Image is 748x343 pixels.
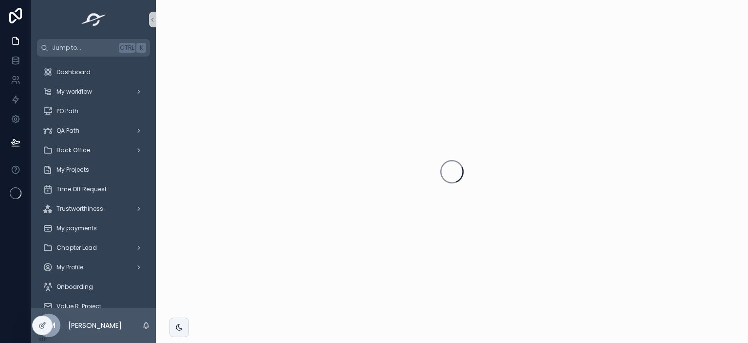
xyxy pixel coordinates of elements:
[56,107,78,115] span: PO Path
[56,244,97,252] span: Chapter Lead
[37,259,150,276] a: My Profile
[56,88,92,96] span: My workflow
[68,321,122,330] p: [PERSON_NAME]
[56,205,103,213] span: Trustworthiness
[56,127,79,135] span: QA Path
[37,122,150,140] a: QA Path
[37,181,150,198] a: Time Off Request
[37,298,150,315] a: Value R. Project
[56,224,97,232] span: My payments
[37,39,150,57] button: Jump to...CtrlK
[37,161,150,179] a: My Projects
[56,68,91,76] span: Dashboard
[137,44,145,52] span: K
[56,146,90,154] span: Back Office
[37,278,150,296] a: Onboarding
[56,303,101,310] span: Value R. Project
[78,12,109,27] img: App logo
[37,220,150,237] a: My payments
[37,63,150,81] a: Dashboard
[56,263,83,271] span: My Profile
[56,166,89,174] span: My Projects
[119,43,135,53] span: Ctrl
[37,200,150,218] a: Trustworthiness
[31,57,156,308] div: scrollable content
[56,185,107,193] span: Time Off Request
[37,83,150,101] a: My workflow
[52,44,115,52] span: Jump to...
[56,283,93,291] span: Onboarding
[37,102,150,120] a: PO Path
[37,141,150,159] a: Back Office
[37,239,150,257] a: Chapter Lead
